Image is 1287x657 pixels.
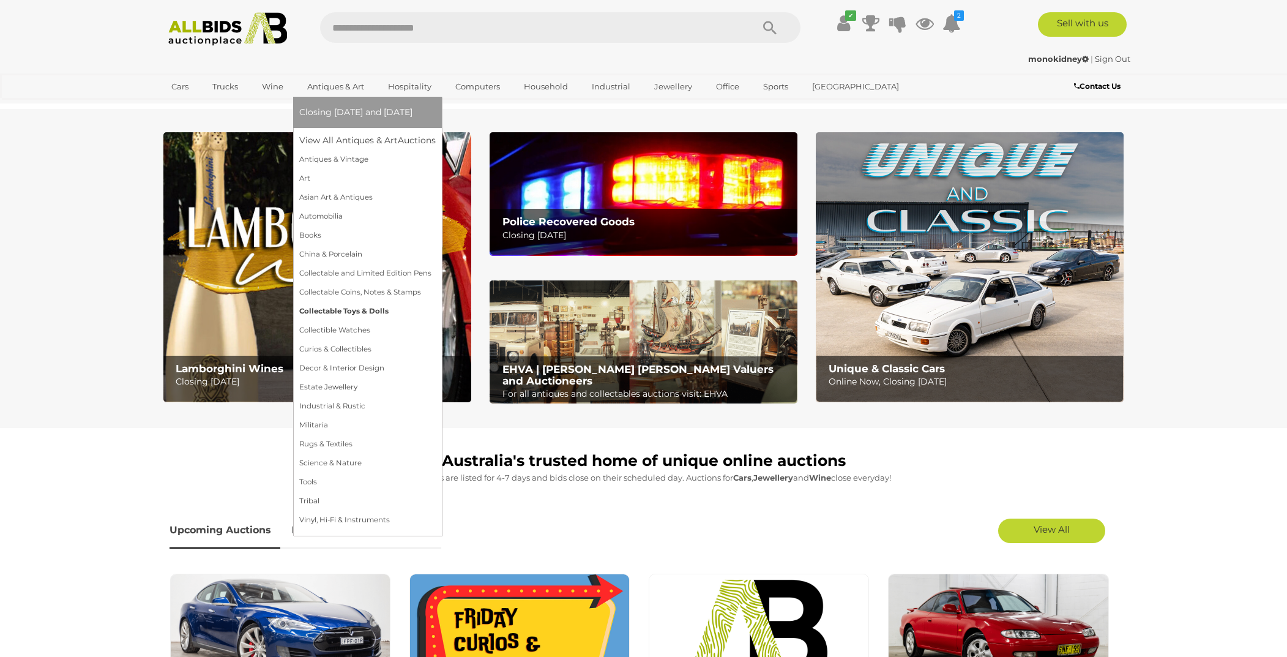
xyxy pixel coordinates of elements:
[176,374,464,389] p: Closing [DATE]
[998,519,1105,543] a: View All
[380,77,439,97] a: Hospitality
[1038,12,1127,37] a: Sell with us
[282,512,368,549] a: Past Auctions
[502,216,635,228] b: Police Recovered Goods
[170,452,1118,470] h1: Australia's trusted home of unique online auctions
[1091,54,1093,64] span: |
[1028,54,1089,64] strong: monokidney
[584,77,638,97] a: Industrial
[1095,54,1130,64] a: Sign Out
[254,77,291,97] a: Wine
[816,132,1124,402] img: Unique & Classic Cars
[1074,81,1121,91] b: Contact Us
[502,386,791,402] p: For all antiques and collectables auctions visit: EHVA
[755,77,796,97] a: Sports
[829,362,945,375] b: Unique & Classic Cars
[299,77,372,97] a: Antiques & Art
[490,132,797,255] a: Police Recovered Goods Police Recovered Goods Closing [DATE]
[163,132,471,402] img: Lamborghini Wines
[490,280,797,404] a: EHVA | Evans Hastings Valuers and Auctioneers EHVA | [PERSON_NAME] [PERSON_NAME] Valuers and Auct...
[162,12,294,46] img: Allbids.com.au
[739,12,800,43] button: Search
[490,280,797,404] img: EHVA | Evans Hastings Valuers and Auctioneers
[835,12,853,34] a: ✔
[502,363,774,387] b: EHVA | [PERSON_NAME] [PERSON_NAME] Valuers and Auctioneers
[447,77,508,97] a: Computers
[708,77,747,97] a: Office
[1074,80,1124,93] a: Contact Us
[163,77,196,97] a: Cars
[176,362,283,375] b: Lamborghini Wines
[809,473,831,482] strong: Wine
[804,77,907,97] a: [GEOGRAPHIC_DATA]
[502,228,791,243] p: Closing [DATE]
[733,473,752,482] strong: Cars
[954,10,964,21] i: 2
[942,12,961,34] a: 2
[845,10,856,21] i: ✔
[829,374,1117,389] p: Online Now, Closing [DATE]
[1028,54,1091,64] a: monokidney
[753,473,793,482] strong: Jewellery
[1034,524,1070,535] span: View All
[490,132,797,255] img: Police Recovered Goods
[646,77,700,97] a: Jewellery
[163,132,471,402] a: Lamborghini Wines Lamborghini Wines Closing [DATE]
[170,471,1118,485] p: All Auctions are listed for 4-7 days and bids close on their scheduled day. Auctions for , and cl...
[516,77,576,97] a: Household
[170,512,280,549] a: Upcoming Auctions
[816,132,1124,402] a: Unique & Classic Cars Unique & Classic Cars Online Now, Closing [DATE]
[204,77,246,97] a: Trucks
